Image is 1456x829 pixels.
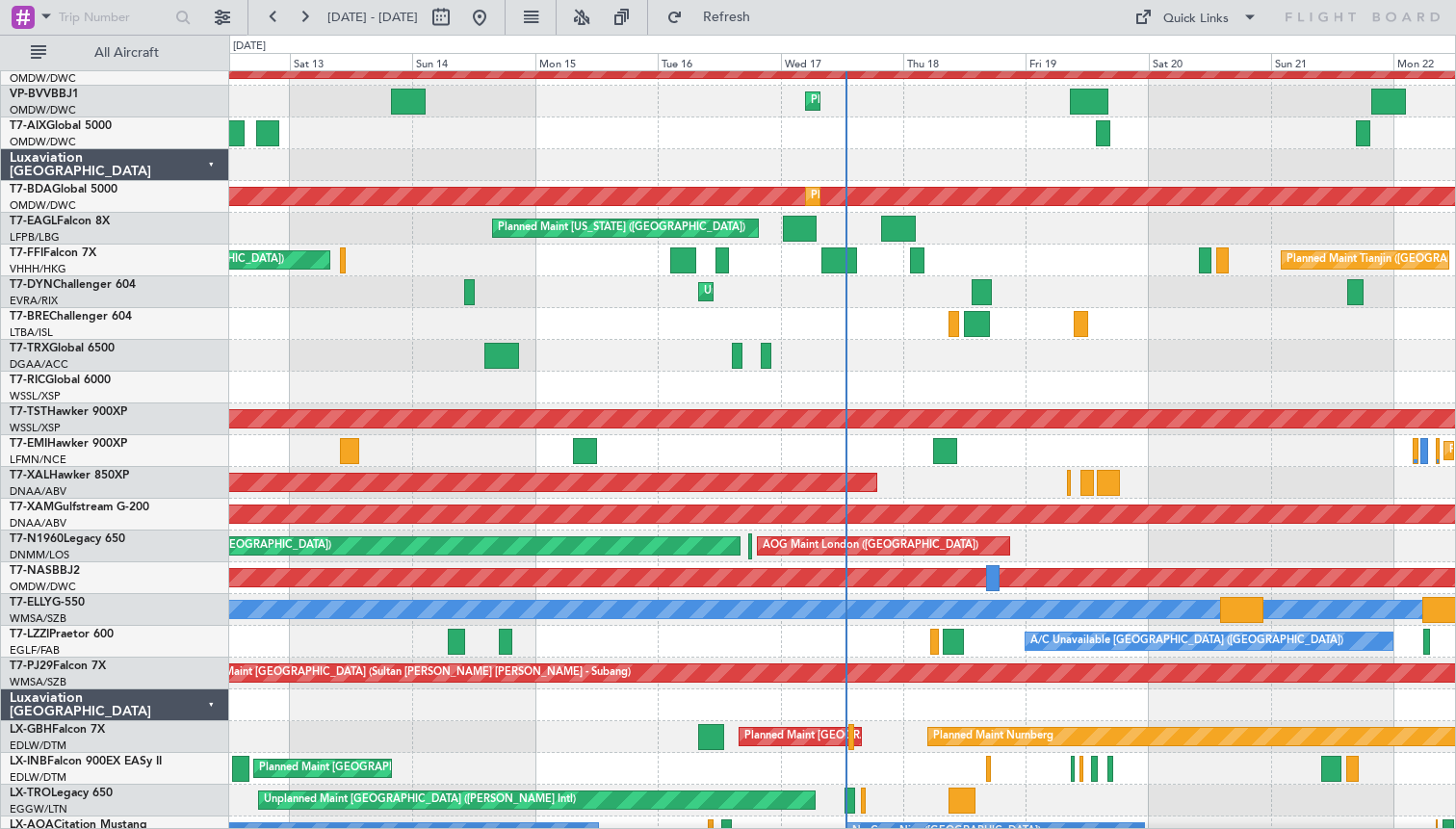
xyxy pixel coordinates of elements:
[763,531,978,560] div: AOG Maint London ([GEOGRAPHIC_DATA])
[10,89,51,100] span: VP-BVV
[10,788,113,799] a: LX-TROLegacy 650
[10,325,53,340] a: LTBA/ISL
[327,9,418,26] span: [DATE] - [DATE]
[1271,53,1393,70] div: Sun 21
[10,103,76,117] a: OMDW/DWC
[10,89,79,100] a: VP-BVVBBJ1
[10,279,53,291] span: T7-DYN
[21,38,209,68] button: All Aircraft
[10,247,96,259] a: T7-FFIFalcon 7X
[687,11,767,24] span: Refresh
[704,277,950,306] div: Unplanned Maint [GEOGRAPHIC_DATA] (Riga Intl)
[10,802,67,816] a: EGGW/LTN
[10,438,127,450] a: T7-EMIHawker 900XP
[10,279,136,291] a: T7-DYNChallenger 604
[10,343,115,354] a: T7-TRXGlobal 6500
[10,756,162,767] a: LX-INBFalcon 900EX EASy II
[10,643,60,658] a: EGLF/FAB
[10,470,49,481] span: T7-XAL
[535,53,658,70] div: Mon 15
[182,659,631,687] div: Planned Maint [GEOGRAPHIC_DATA] (Sultan [PERSON_NAME] [PERSON_NAME] - Subang)
[1149,53,1271,70] div: Sat 20
[811,87,1001,116] div: Planned Maint Dubai (Al Maktoum Intl)
[10,661,106,672] a: T7-PJ29Falcon 7X
[10,247,43,259] span: T7-FFI
[412,53,534,70] div: Sun 14
[1030,627,1343,656] div: A/C Unavailable [GEOGRAPHIC_DATA] ([GEOGRAPHIC_DATA])
[1163,10,1229,29] div: Quick Links
[10,375,111,386] a: T7-RICGlobal 6000
[903,53,1026,70] div: Thu 18
[10,788,51,799] span: LX-TRO
[10,421,61,435] a: WSSL/XSP
[10,120,112,132] a: T7-AIXGlobal 5000
[1026,53,1148,70] div: Fri 19
[10,484,66,499] a: DNAA/ABV
[290,53,412,70] div: Sat 13
[10,120,46,132] span: T7-AIX
[10,406,47,418] span: T7-TST
[744,722,1048,751] div: Planned Maint [GEOGRAPHIC_DATA] ([GEOGRAPHIC_DATA])
[10,580,76,594] a: OMDW/DWC
[10,343,49,354] span: T7-TRX
[10,230,60,245] a: LFPB/LBG
[10,565,80,577] a: T7-NASBBJ2
[10,770,66,785] a: EDLW/DTM
[658,53,780,70] div: Tue 16
[10,311,49,323] span: T7-BRE
[498,214,745,243] div: Planned Maint [US_STATE] ([GEOGRAPHIC_DATA])
[10,738,66,753] a: EDLW/DTM
[10,375,45,386] span: T7-RIC
[10,470,129,481] a: T7-XALHawker 850XP
[10,629,49,640] span: T7-LZZI
[10,756,47,767] span: LX-INB
[10,71,76,86] a: OMDW/DWC
[10,184,117,195] a: T7-BDAGlobal 5000
[233,39,266,55] div: [DATE]
[10,294,58,308] a: EVRA/RIX
[10,406,127,418] a: T7-TSTHawker 900XP
[10,533,64,545] span: T7-N1960
[259,754,562,783] div: Planned Maint [GEOGRAPHIC_DATA] ([GEOGRAPHIC_DATA])
[10,135,76,149] a: OMDW/DWC
[10,724,105,736] a: LX-GBHFalcon 7X
[10,216,57,227] span: T7-EAGL
[10,438,47,450] span: T7-EMI
[10,262,66,276] a: VHHH/HKG
[10,724,52,736] span: LX-GBH
[10,502,149,513] a: T7-XAMGulfstream G-200
[658,2,773,33] button: Refresh
[811,182,1001,211] div: Planned Maint Dubai (Al Maktoum Intl)
[10,184,52,195] span: T7-BDA
[10,548,69,562] a: DNMM/LOS
[10,453,66,467] a: LFMN/NCE
[10,597,85,609] a: T7-ELLYG-550
[59,3,169,32] input: Trip Number
[10,533,125,545] a: T7-N1960Legacy 650
[10,389,61,403] a: WSSL/XSP
[10,516,66,531] a: DNAA/ABV
[10,675,66,689] a: WMSA/SZB
[10,216,110,227] a: T7-EAGLFalcon 8X
[933,722,1053,751] div: Planned Maint Nurnberg
[50,46,203,60] span: All Aircraft
[10,565,52,577] span: T7-NAS
[10,357,68,372] a: DGAA/ACC
[1125,2,1267,33] button: Quick Links
[10,611,66,626] a: WMSA/SZB
[10,502,54,513] span: T7-XAM
[10,661,53,672] span: T7-PJ29
[781,53,903,70] div: Wed 17
[10,311,132,323] a: T7-BREChallenger 604
[10,198,76,213] a: OMDW/DWC
[10,629,114,640] a: T7-LZZIPraetor 600
[264,786,576,815] div: Unplanned Maint [GEOGRAPHIC_DATA] ([PERSON_NAME] Intl)
[10,597,52,609] span: T7-ELLY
